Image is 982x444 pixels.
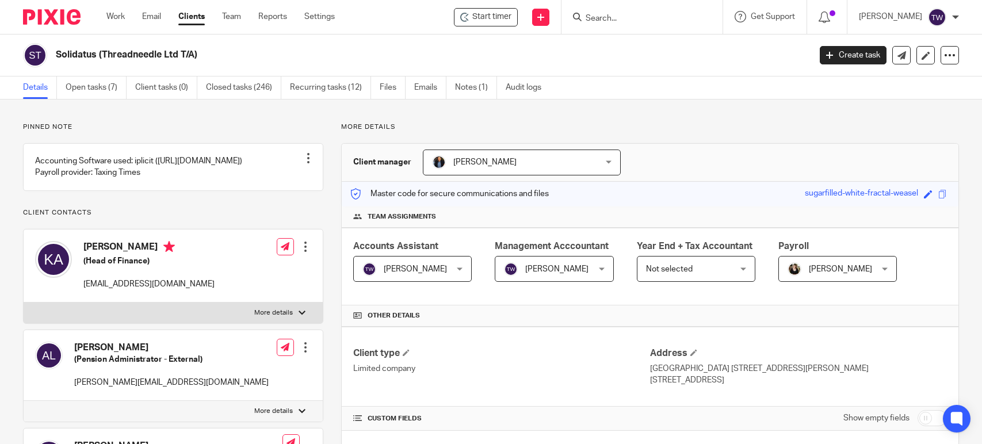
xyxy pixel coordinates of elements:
[353,347,650,359] h4: Client type
[258,11,287,22] a: Reports
[106,11,125,22] a: Work
[506,76,550,99] a: Audit logs
[843,412,910,424] label: Show empty fields
[788,262,801,276] img: Helen%20Campbell.jpeg
[432,155,446,169] img: martin-hickman.jpg
[35,342,63,369] img: svg%3E
[859,11,922,22] p: [PERSON_NAME]
[304,11,335,22] a: Settings
[646,265,693,273] span: Not selected
[368,212,436,221] span: Team assignments
[353,414,650,423] h4: CUSTOM FIELDS
[83,255,215,267] h5: (Head of Finance)
[650,374,947,386] p: [STREET_ADDRESS]
[584,14,688,24] input: Search
[350,188,549,200] p: Master code for secure communications and files
[23,76,57,99] a: Details
[83,278,215,290] p: [EMAIL_ADDRESS][DOMAIN_NAME]
[142,11,161,22] a: Email
[163,241,175,252] i: Primary
[23,43,47,67] img: svg%3E
[135,76,197,99] a: Client tasks (0)
[454,8,518,26] div: Solidatus (Threadneedle Ltd T/A)
[414,76,446,99] a: Emails
[380,76,406,99] a: Files
[637,242,752,251] span: Year End + Tax Accountant
[23,123,323,132] p: Pinned note
[362,262,376,276] img: svg%3E
[222,11,241,22] a: Team
[384,265,447,273] span: [PERSON_NAME]
[74,377,269,388] p: [PERSON_NAME][EMAIL_ADDRESS][DOMAIN_NAME]
[74,354,269,365] h5: (Pension Administrator - External)
[778,242,809,251] span: Payroll
[650,347,947,359] h4: Address
[254,308,293,317] p: More details
[290,76,371,99] a: Recurring tasks (12)
[353,242,438,251] span: Accounts Assistant
[820,46,887,64] a: Create task
[504,262,518,276] img: svg%3E
[495,242,609,251] span: Management Acccountant
[341,123,959,132] p: More details
[455,76,497,99] a: Notes (1)
[254,407,293,416] p: More details
[74,342,269,354] h4: [PERSON_NAME]
[805,187,918,201] div: sugarfilled-white-fractal-weasel
[66,76,127,99] a: Open tasks (7)
[178,11,205,22] a: Clients
[83,241,215,255] h4: [PERSON_NAME]
[353,363,650,374] p: Limited company
[472,11,511,23] span: Start timer
[751,13,795,21] span: Get Support
[23,208,323,217] p: Client contacts
[650,363,947,374] p: [GEOGRAPHIC_DATA] [STREET_ADDRESS][PERSON_NAME]
[525,265,589,273] span: [PERSON_NAME]
[56,49,653,61] h2: Solidatus (Threadneedle Ltd T/A)
[928,8,946,26] img: svg%3E
[453,158,517,166] span: [PERSON_NAME]
[23,9,81,25] img: Pixie
[35,241,72,278] img: svg%3E
[809,265,872,273] span: [PERSON_NAME]
[353,156,411,168] h3: Client manager
[206,76,281,99] a: Closed tasks (246)
[368,311,420,320] span: Other details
